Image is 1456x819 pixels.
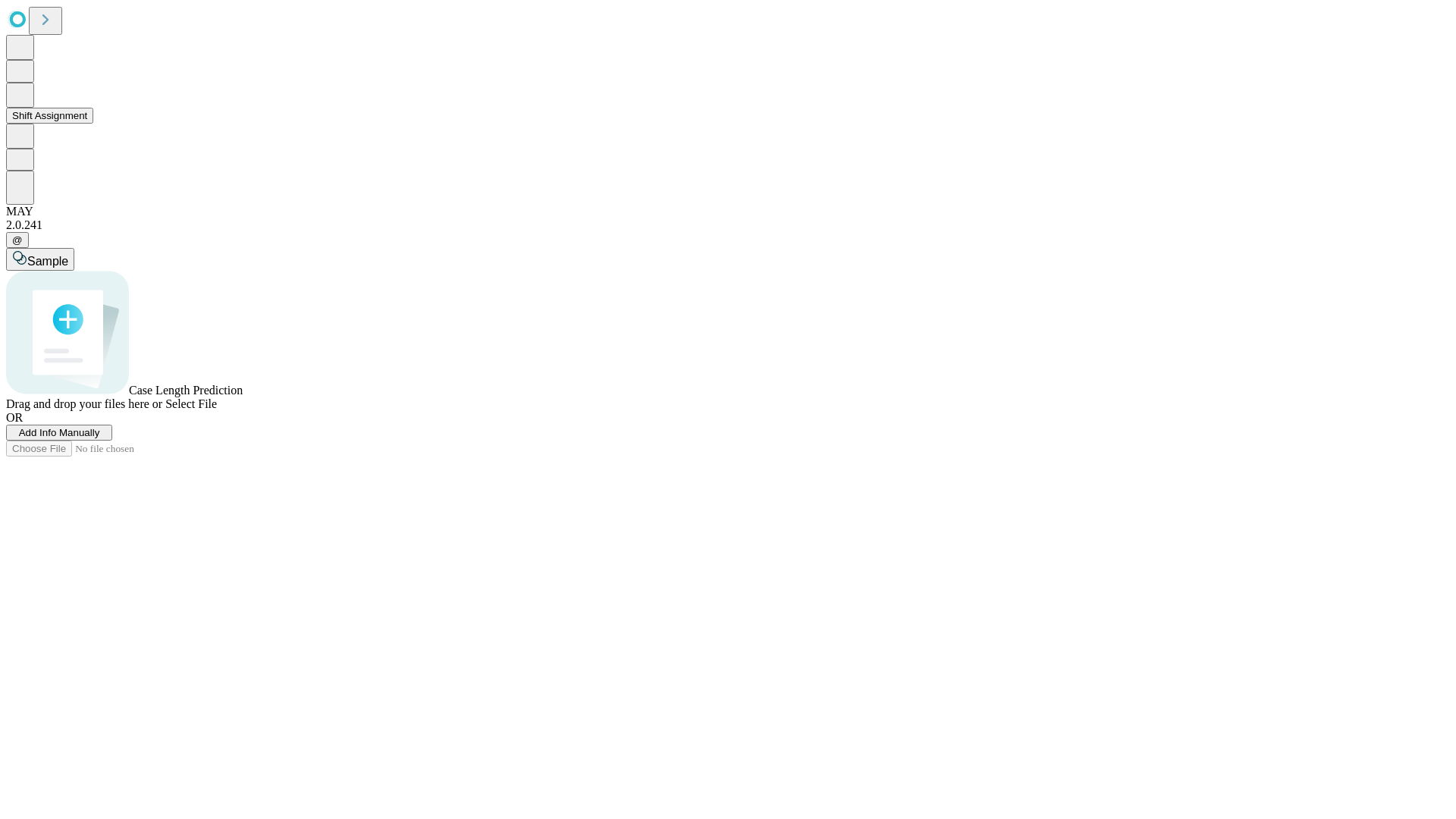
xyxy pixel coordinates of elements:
[12,234,23,246] span: @
[165,397,217,410] span: Select File
[6,397,162,410] span: Drag and drop your files here or
[19,427,100,438] span: Add Info Manually
[6,232,29,248] button: @
[6,205,1450,218] div: MAY
[6,108,93,124] button: Shift Assignment
[27,255,68,268] span: Sample
[6,425,112,441] button: Add Info Manually
[6,218,1450,232] div: 2.0.241
[6,411,23,424] span: OR
[129,384,243,397] span: Case Length Prediction
[6,248,74,271] button: Sample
